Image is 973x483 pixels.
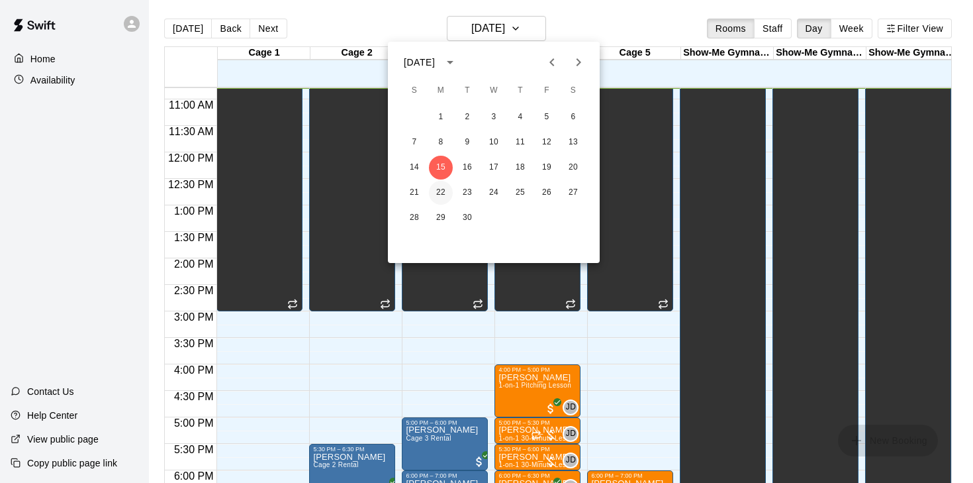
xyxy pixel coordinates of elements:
[455,105,479,129] button: 2
[565,49,592,76] button: Next month
[535,156,559,180] button: 19
[561,131,585,154] button: 13
[508,105,532,129] button: 4
[508,181,532,205] button: 25
[482,181,506,205] button: 24
[429,78,453,104] span: Monday
[402,181,426,205] button: 21
[561,181,585,205] button: 27
[561,78,585,104] span: Saturday
[439,51,461,74] button: calendar view is open, switch to year view
[508,156,532,180] button: 18
[482,131,506,154] button: 10
[561,105,585,129] button: 6
[402,156,426,180] button: 14
[429,156,453,180] button: 15
[535,181,559,205] button: 26
[429,181,453,205] button: 22
[482,105,506,129] button: 3
[455,131,479,154] button: 9
[404,56,435,70] div: [DATE]
[429,131,453,154] button: 8
[561,156,585,180] button: 20
[455,206,479,230] button: 30
[455,181,479,205] button: 23
[455,78,479,104] span: Tuesday
[429,105,453,129] button: 1
[402,78,426,104] span: Sunday
[482,156,506,180] button: 17
[535,105,559,129] button: 5
[539,49,565,76] button: Previous month
[402,131,426,154] button: 7
[402,206,426,230] button: 28
[508,78,532,104] span: Thursday
[535,78,559,104] span: Friday
[508,131,532,154] button: 11
[455,156,479,180] button: 16
[482,78,506,104] span: Wednesday
[535,131,559,154] button: 12
[429,206,453,230] button: 29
